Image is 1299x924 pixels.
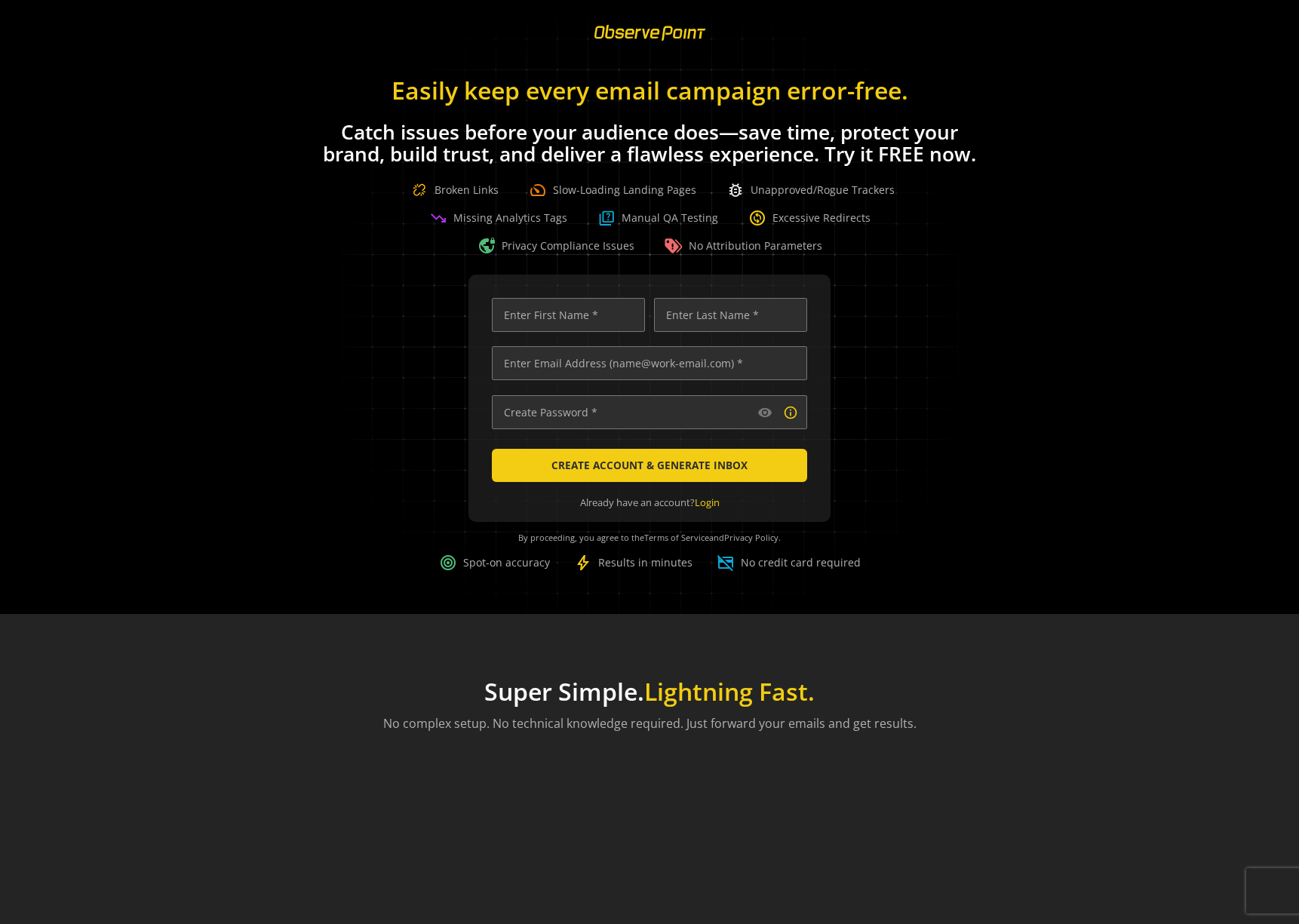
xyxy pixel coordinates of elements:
[597,209,718,227] div: Manual QA Testing
[429,209,567,227] div: Missing Analytics Tags
[748,209,871,227] div: Excessive Redirects
[439,554,457,572] span: target
[318,121,981,165] h1: Catch issues before your audience does—save time, protect your brand, build trust, and deliver a ...
[383,714,917,732] p: No complex setup. No technical knowledge required. Just forward your emails and get results.
[665,237,683,255] img: Warning Tag
[644,675,815,708] span: Lightning Fast.
[717,554,735,572] span: credit_card_off
[551,452,748,479] span: CREATE ACCOUNT & GENERATE INBOX
[404,175,435,205] img: Broken Link
[748,209,766,227] span: change_circle
[574,554,592,572] span: bolt
[404,175,499,205] div: Broken Links
[383,677,917,706] h1: Super Simple.
[492,449,807,482] button: CREATE ACCOUNT & GENERATE INBOX
[529,181,696,199] div: Slow-Loading Landing Pages
[574,554,692,572] div: Results in minutes
[597,209,616,227] img: Question Boxed
[318,77,981,103] h1: Easily keep every email campaign error-free.
[717,554,861,572] div: No credit card required
[654,298,807,332] input: Enter Last Name *
[724,532,778,543] a: Privacy Policy
[487,522,812,554] div: By proceeding, you agree to the and .
[439,554,550,572] div: Spot-on accuracy
[529,181,547,199] span: speed
[429,209,447,227] span: trending_down
[644,532,709,543] a: Terms of Service
[585,35,715,49] a: ObservePoint Homepage
[665,237,822,255] div: No Attribution Parameters
[726,181,895,199] div: Unapproved/Rogue Trackers
[783,405,798,420] mat-icon: info_outline
[782,404,800,422] button: Password requirements
[492,395,807,429] input: Create Password *
[492,496,807,510] div: Already have an account?
[695,496,720,509] a: Login
[492,346,807,380] input: Enter Email Address (name@work-email.com) *
[478,237,496,255] span: vpn_lock
[478,237,634,255] div: Privacy Compliance Issues
[757,405,772,420] mat-icon: visibility
[726,181,745,199] span: bug_report
[492,298,645,332] input: Enter First Name *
